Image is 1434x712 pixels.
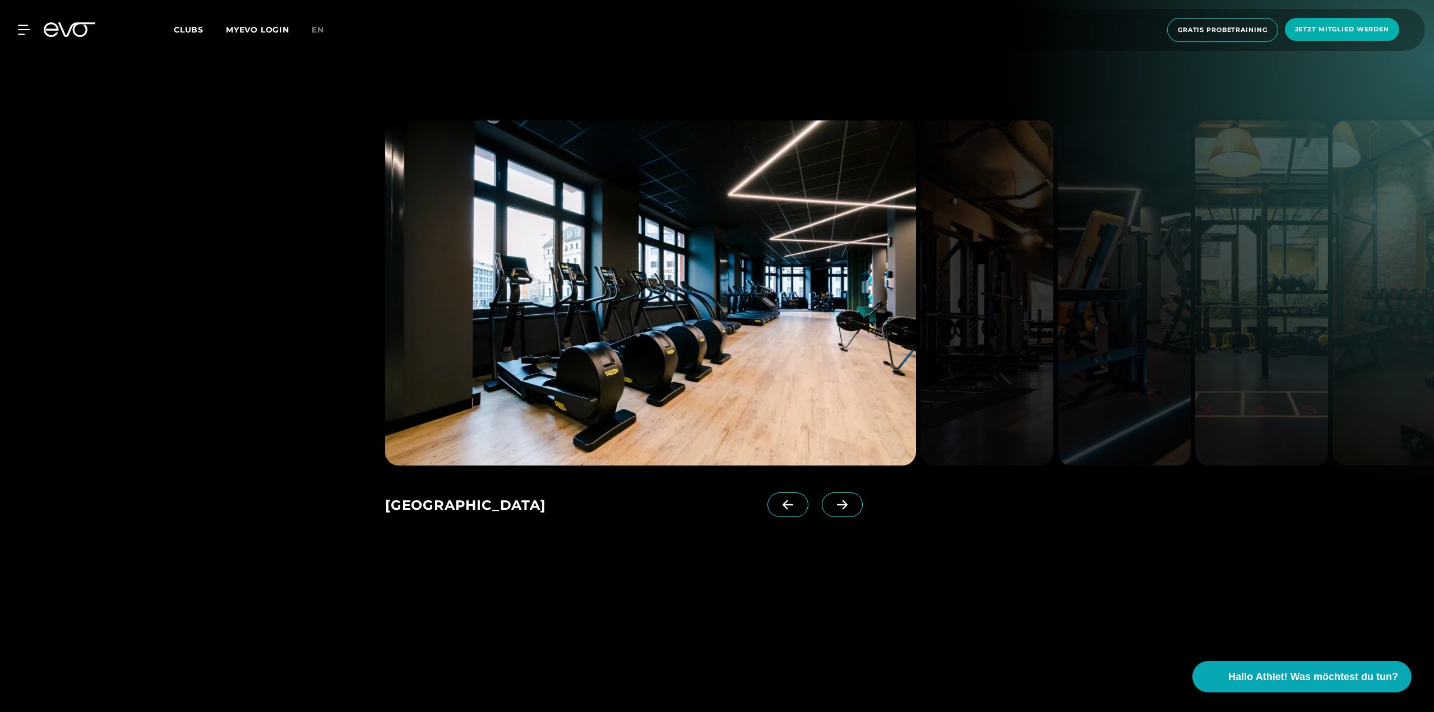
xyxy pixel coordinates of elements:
[1228,669,1398,685] span: Hallo Athlet! Was möchtest du tun?
[312,24,337,36] a: en
[1195,120,1328,466] img: evofitness
[385,120,916,466] img: evofitness
[1282,18,1403,42] a: Jetzt Mitglied werden
[1164,18,1282,42] a: Gratis Probetraining
[174,25,203,35] span: Clubs
[1192,661,1412,692] button: Hallo Athlet! Was möchtest du tun?
[226,25,289,35] a: MYEVO LOGIN
[1178,25,1268,35] span: Gratis Probetraining
[174,24,226,35] a: Clubs
[920,120,1053,466] img: evofitness
[1058,120,1191,466] img: evofitness
[312,25,324,35] span: en
[1295,25,1389,34] span: Jetzt Mitglied werden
